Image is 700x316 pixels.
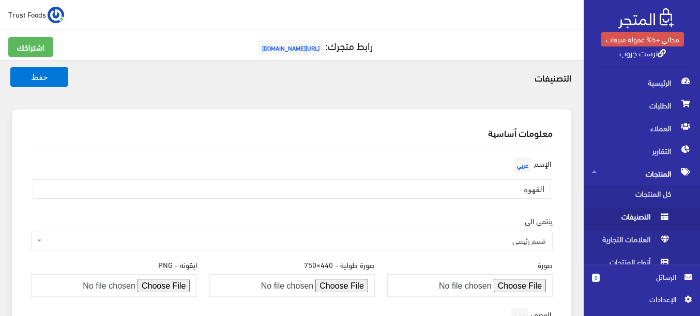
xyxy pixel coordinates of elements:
span: عربي [514,157,531,172]
a: اشتراكك [8,37,53,57]
span: قسم رئيسي [44,235,546,246]
a: التصنيفات [584,208,700,230]
a: رابط متجرك:[URL][DOMAIN_NAME] [256,36,373,55]
span: كل المنتجات [592,185,671,208]
a: اﻹعدادات [592,293,692,310]
label: ينتمي الي [525,215,553,227]
span: Trust Foods [8,8,46,21]
img: ... [48,7,64,23]
button: حفظ [10,67,68,87]
a: كل المنتجات [584,185,700,208]
h2: معلومات أساسية [31,128,553,137]
a: ترست جروب [619,45,666,60]
a: مجاني +5% عمولة مبيعات [601,32,684,46]
label: صورة [538,259,553,270]
a: العلامات التجارية [584,230,700,253]
h4: التصنيفات [12,72,571,83]
span: أنواع المنتجات [592,253,671,276]
iframe: Drift Widget Chat Controller [12,245,52,285]
span: اﻹعدادات [600,293,676,305]
label: الإسم [511,154,551,175]
a: ... Trust Foods [8,6,64,23]
span: الرسائل [608,271,676,282]
a: الرئيسية [584,71,700,94]
label: صورة طولية - 440 × 750 [304,259,375,270]
span: [URL][DOMAIN_NAME] [259,40,323,55]
span: قسم رئيسي [31,231,553,250]
span: الطلبات [592,94,692,117]
span: التقارير [592,139,692,162]
a: التقارير [584,139,700,162]
a: المنتجات [584,162,700,185]
img: . [618,8,674,28]
span: العلامات التجارية [592,230,671,253]
span: الرئيسية [592,71,692,94]
label: ايقونة - PNG [158,259,197,270]
span: التصنيفات [592,208,671,230]
span: المنتجات [592,162,692,185]
a: الطلبات [584,94,700,117]
a: أنواع المنتجات [584,253,700,276]
span: العملاء [592,117,692,139]
span: 0 [592,274,600,282]
a: 0 الرسائل [592,271,692,293]
a: العملاء [584,117,700,139]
